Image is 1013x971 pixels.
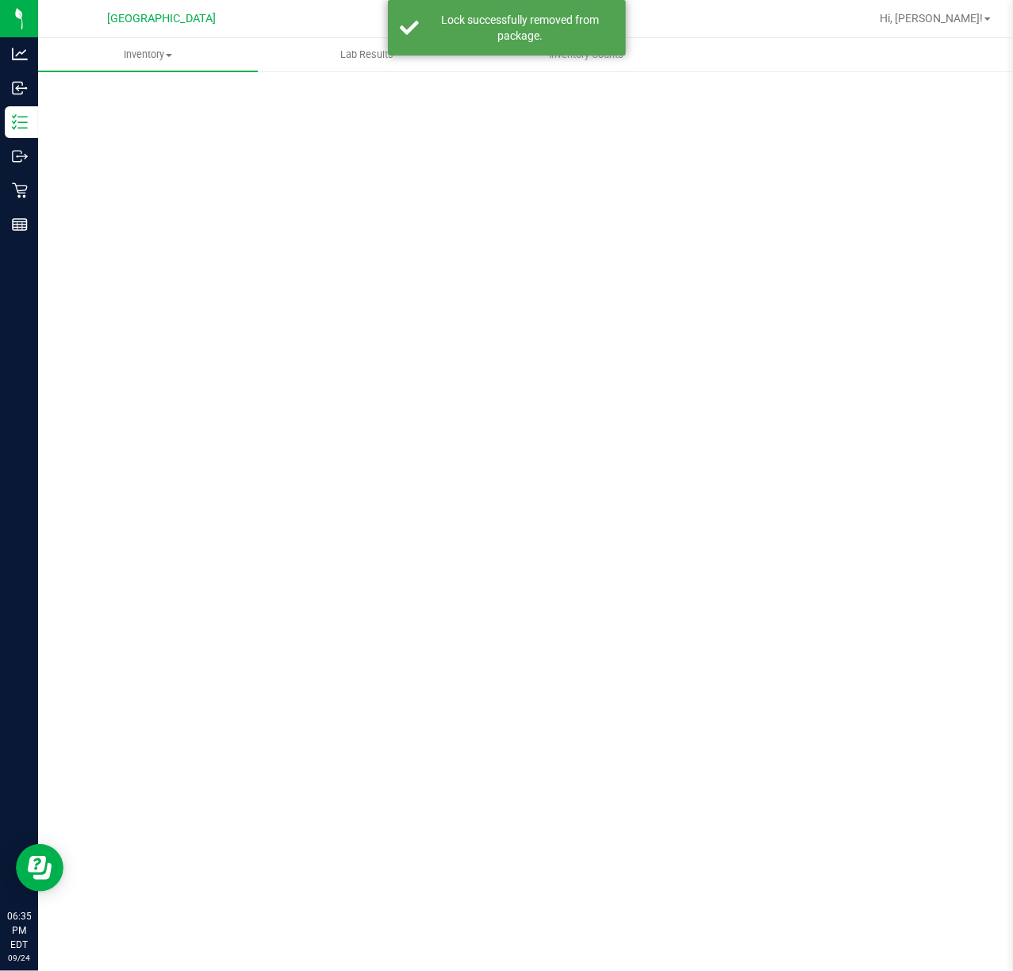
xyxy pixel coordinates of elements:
p: 06:35 PM EDT [7,909,31,952]
inline-svg: Inventory [12,114,28,130]
inline-svg: Outbound [12,148,28,164]
inline-svg: Inbound [12,80,28,96]
span: Lab Results [319,48,415,62]
inline-svg: Analytics [12,46,28,62]
span: Inventory [38,48,258,62]
inline-svg: Retail [12,182,28,198]
span: Hi, [PERSON_NAME]! [880,12,983,25]
p: 09/24 [7,952,31,964]
iframe: Resource center [16,844,63,892]
inline-svg: Reports [12,217,28,232]
span: [GEOGRAPHIC_DATA] [108,12,217,25]
a: Inventory [38,38,258,71]
a: Lab Results [258,38,478,71]
div: Lock successfully removed from package. [428,12,614,44]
